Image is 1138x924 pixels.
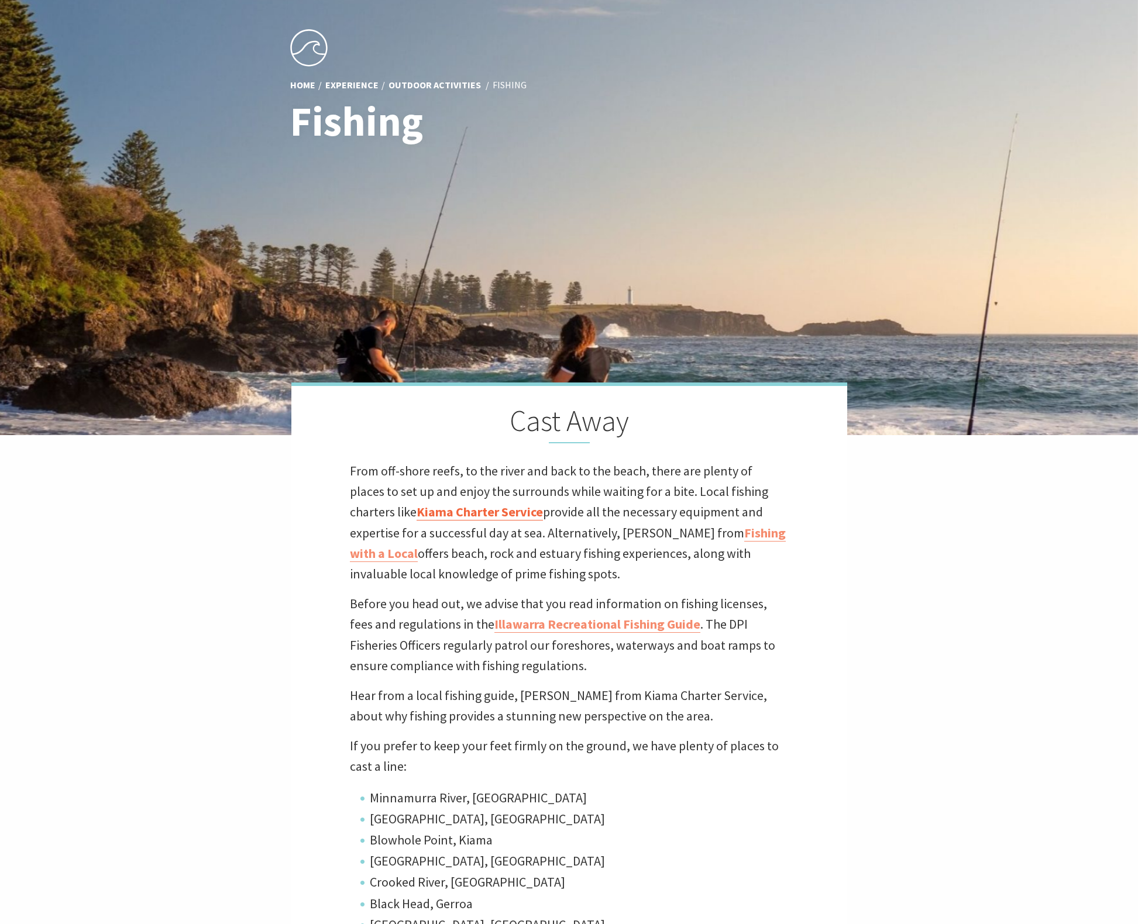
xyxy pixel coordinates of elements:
p: Before you head out, we advise that you read information on fishing licenses, fees and regulation... [350,594,789,676]
li: [GEOGRAPHIC_DATA], [GEOGRAPHIC_DATA] [365,808,789,829]
h1: Fishing [290,99,621,144]
p: From off-shore reefs, to the river and back to the beach, there are plenty of places to set up an... [350,461,789,584]
a: Experience [325,79,379,92]
li: Minnamurra River, [GEOGRAPHIC_DATA] [365,787,789,808]
a: Kiama Charter Service [417,504,543,520]
h2: Cast Away [350,404,789,443]
a: Home [290,79,315,92]
li: [GEOGRAPHIC_DATA], [GEOGRAPHIC_DATA] [365,850,789,871]
li: Black Head, Gerroa [365,893,789,914]
p: Hear from a local fishing guide, [PERSON_NAME] from Kiama Charter Service, about why fishing prov... [350,685,789,726]
li: Fishing [493,78,527,93]
a: Outdoor Activities [388,79,481,92]
p: If you prefer to keep your feet firmly on the ground, we have plenty of places to cast a line: [350,736,789,777]
li: Blowhole Point, Kiama [365,829,789,850]
a: Illawarra Recreational Fishing Guide [494,616,700,633]
li: Crooked River, [GEOGRAPHIC_DATA] [365,871,789,892]
a: Fishing with a Local [350,525,786,562]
